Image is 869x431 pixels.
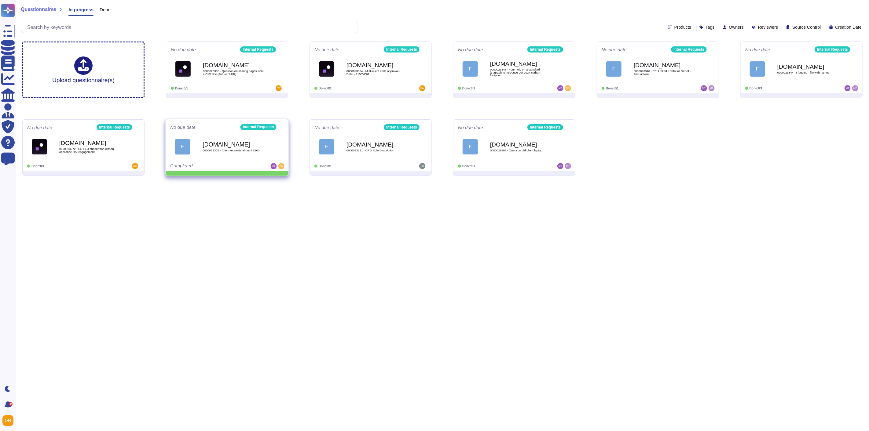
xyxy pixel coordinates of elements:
[68,7,94,12] span: In progress
[270,163,277,169] img: user
[175,87,188,90] span: Done: 0/1
[346,149,408,152] span: 0000023231 - CRO Role Description
[835,25,862,29] span: Creation Date
[171,47,196,52] span: No due date
[314,125,339,130] span: No due date
[346,62,408,68] b: [DOMAIN_NAME]
[462,165,475,168] span: Done: 0/1
[490,61,551,67] b: [DOMAIN_NAME]
[9,402,13,406] div: 9+
[701,85,707,91] img: user
[671,46,707,53] div: Internal Requests
[100,7,111,12] span: Done
[606,87,619,90] span: Done: 0/1
[745,47,770,52] span: No due date
[203,141,264,147] b: [DOMAIN_NAME]
[319,139,334,154] div: F
[21,7,56,12] span: Questionnaires
[97,124,132,130] div: Internal Requests
[815,46,850,53] div: Internal Requests
[462,87,475,90] span: Done: 0/1
[132,163,138,169] img: user
[606,61,621,77] div: F
[319,61,334,77] img: Logo
[674,25,691,29] span: Products
[31,165,44,168] span: Done: 0/1
[750,61,765,77] div: F
[1,414,18,427] button: user
[527,46,563,53] div: Internal Requests
[419,85,425,91] img: user
[314,47,339,52] span: No due date
[240,46,276,53] div: Internal Requests
[852,85,858,91] img: user
[458,47,483,52] span: No due date
[346,70,408,75] span: 0000023364 - Multi client code approval - Entel - 9153VE01
[278,163,284,169] img: user
[319,87,332,90] span: Done: 0/1
[384,46,420,53] div: Internal Requests
[27,125,52,130] span: No due date
[490,68,551,77] span: 0000023348 - Your help on a standard âragraph to introduce our 2024 carbon footprint
[565,163,571,169] img: user
[2,415,13,426] img: user
[203,149,264,152] span: 0000023302 - Client requests about RE100
[52,56,115,83] div: Upload questionnaire(s)
[170,163,246,169] div: Completed
[758,25,778,29] span: Reviewers
[557,85,563,91] img: user
[634,70,695,75] span: 0000023340 - RE: Linkedin data for GenAI - Firm advise
[203,70,264,75] span: 0000023365 - Question on sharing pages from a CxO doc (Future of HR)
[319,165,332,168] span: Done: 0/1
[777,71,838,74] span: 0000023344 - Flagging - file with names
[557,163,563,169] img: user
[419,163,425,169] img: user
[203,62,264,68] b: [DOMAIN_NAME]
[240,124,277,130] div: Internal Requests
[750,87,762,90] span: Done: 0/1
[175,139,190,154] div: F
[634,62,695,68] b: [DOMAIN_NAME]
[565,85,571,91] img: user
[346,142,408,147] b: [DOMAIN_NAME]
[463,139,478,154] div: F
[59,140,120,146] b: [DOMAIN_NAME]
[729,25,744,29] span: Owners
[463,61,478,77] div: F
[384,124,420,130] div: Internal Requests
[777,64,838,70] b: [DOMAIN_NAME]
[527,124,563,130] div: Internal Requests
[602,47,627,52] span: No due date
[24,22,358,33] input: Search by keywords
[706,25,715,29] span: Tags
[170,125,196,129] span: No due date
[276,85,282,91] img: user
[59,147,120,153] span: 0000023272 - CD / ED support for kitchen appliance DtV engagement
[709,85,715,91] img: user
[490,142,551,147] b: [DOMAIN_NAME]
[845,85,851,91] img: user
[792,25,821,29] span: Source Control
[175,61,191,77] img: Logo
[32,139,47,154] img: Logo
[458,125,483,130] span: No due date
[490,149,551,152] span: 0000021802 - Query on old client laptop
